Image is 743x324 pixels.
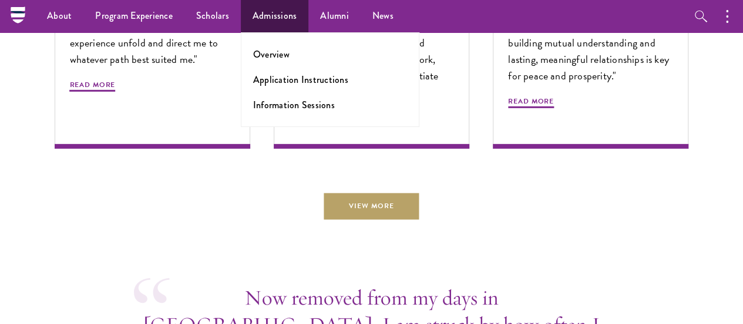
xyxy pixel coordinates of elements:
[508,18,673,84] p: "In times of turmoil and tension, building mutual understanding and lasting, meaningful relations...
[70,79,116,93] span: Read More
[324,193,419,219] a: View More
[253,73,348,86] a: Application Instructions
[253,48,290,61] a: Overview
[508,96,554,110] span: Read More
[70,18,235,68] p: "I was open to letting my Scholar experience unfold and direct me to whatever path best suited me."
[253,98,335,112] a: Information Sessions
